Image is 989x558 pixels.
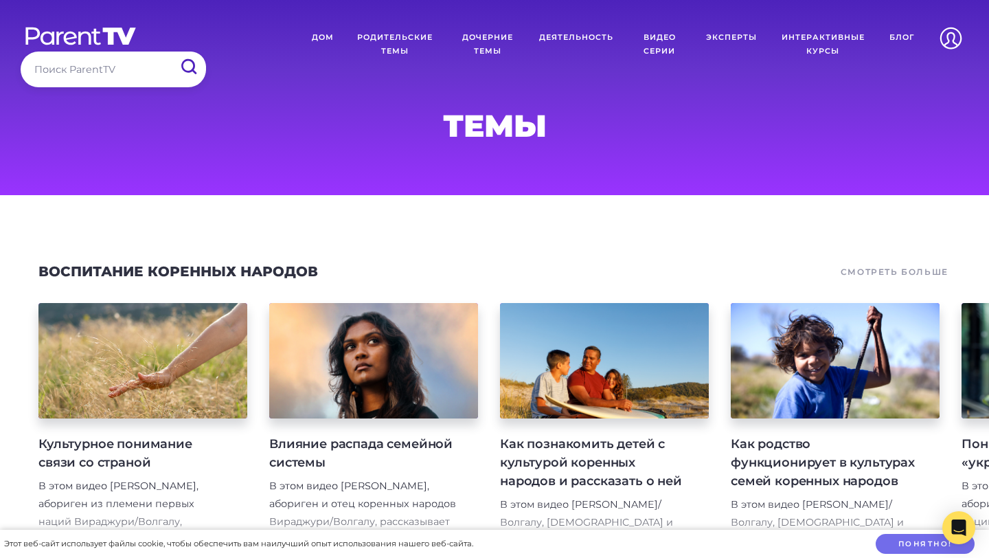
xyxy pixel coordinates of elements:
[462,32,513,56] font: Дочерние темы
[344,21,446,69] a: Родительские темы
[889,32,914,42] font: Блог
[782,32,865,56] font: Интерактивные курсы
[898,539,953,548] font: Понятно!
[696,21,767,69] a: Эксперты
[767,21,879,69] a: Интерактивные курсы
[21,52,206,87] input: Поиск ParentTV
[24,26,137,46] img: parenttv-logo-white.4c85aaf.svg
[269,436,453,470] font: Влияние распада семейной системы
[879,21,924,69] a: Блог
[38,263,318,280] a: Воспитание коренных народов
[529,21,624,69] a: Деятельность
[706,32,757,42] font: Эксперты
[4,539,473,548] font: Этот веб-сайт использует файлы cookie, чтобы обеспечить вам наилучший опыт использования нашего в...
[841,267,948,277] font: Смотреть больше
[446,21,529,69] a: Дочерние темы
[644,32,676,56] font: Видео серии
[942,511,975,544] div: Open Intercom Messenger
[443,107,547,144] font: Темы
[302,21,344,69] a: Дом
[933,21,968,56] img: Счет
[312,32,334,42] font: Дом
[170,52,206,82] input: Submit
[839,263,951,282] a: Смотреть больше
[731,436,915,489] font: Как родство функционирует в культурах семей коренных народов
[624,21,696,69] a: Видео серии
[876,534,975,554] button: Понятно!
[539,32,613,42] font: Деятельность
[38,436,192,470] font: Культурное понимание связи со страной
[357,32,433,56] font: Родительские темы
[500,436,682,489] font: Как познакомить детей с культурой коренных народов и рассказать о ней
